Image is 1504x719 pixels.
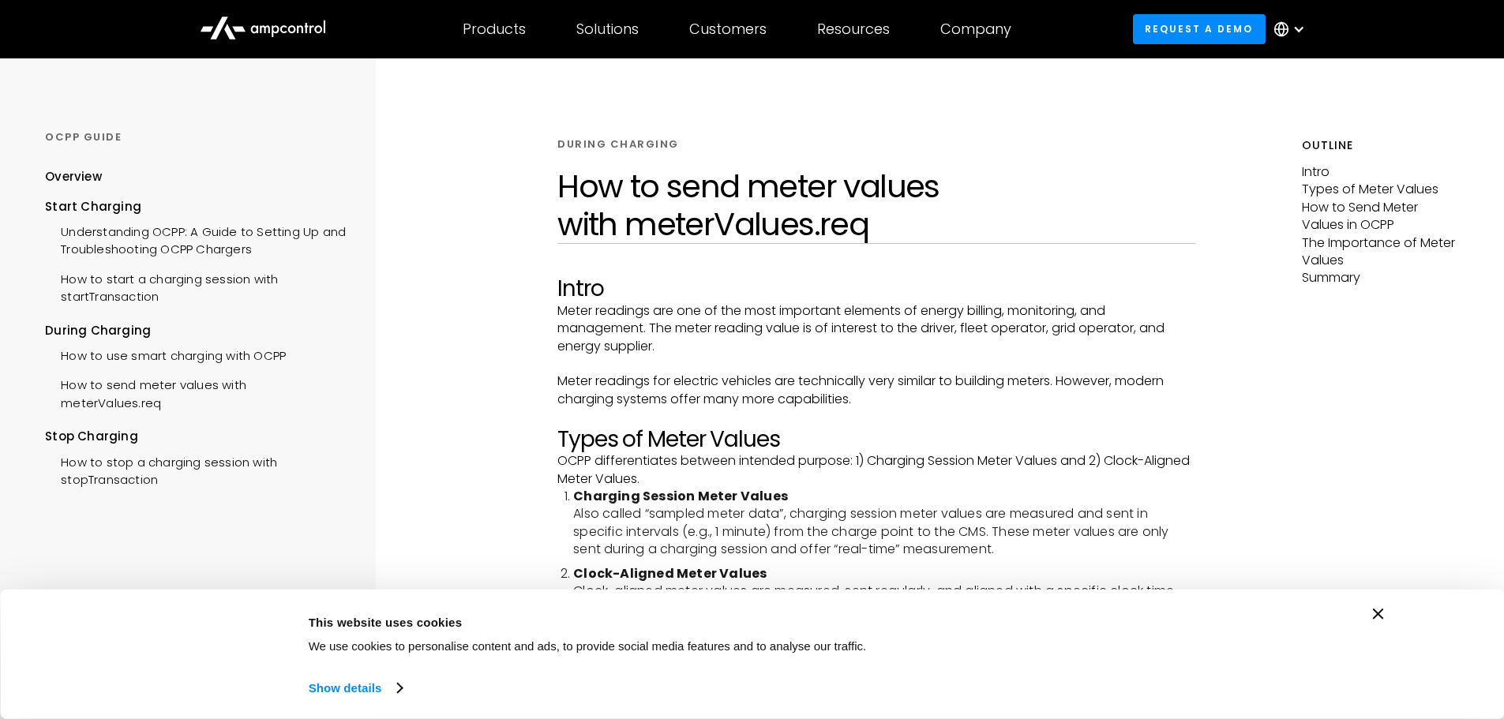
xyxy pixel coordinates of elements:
[45,339,286,369] a: How to use smart charging with OCPP
[557,408,1195,425] p: ‍
[817,21,890,38] div: Resources
[557,275,1195,302] h2: Intro
[689,21,767,38] div: Customers
[1302,269,1459,286] p: Summary
[45,428,346,445] div: Stop Charging
[557,167,1195,243] h1: How to send meter values with meterValues.req
[1302,137,1459,154] h5: Outline
[1133,14,1266,43] a: Request a demo
[45,369,346,416] a: How to send meter values with meterValues.req
[45,198,346,215] div: Start Charging
[309,639,867,653] span: We use cookies to personalise content and ads, to provide social media features and to analyse ou...
[45,130,346,144] div: OCPP GUIDE
[573,488,1195,559] li: Also called “sampled meter data”, charging session meter values are measured and sent in specific...
[940,21,1011,38] div: Company
[573,564,767,582] strong: Clock-Aligned Meter Values
[573,565,1195,653] li: Clock-aligned meter values are measured, sent regularly, and aligned with a specific clock time. ...
[463,21,526,38] div: Products
[1302,199,1459,234] p: How to Send Meter Values in OCPP
[309,676,402,700] a: Show details
[45,322,346,339] div: During Charging
[1373,609,1384,620] button: Close banner
[45,168,102,197] a: Overview
[557,373,1195,408] p: Meter readings for electric vehicles are technically very similar to building meters. However, mo...
[1302,163,1459,181] p: Intro
[576,21,639,38] div: Solutions
[45,168,102,185] div: Overview
[45,263,346,310] a: How to start a charging session with startTransaction
[557,302,1195,355] p: Meter readings are one of the most important elements of energy billing, monitoring, and manageme...
[557,452,1195,488] p: OCPP differentiates between intended purpose: 1) Charging Session Meter Values and 2) Clock-Align...
[1302,234,1459,270] p: The Importance of Meter Values
[557,355,1195,373] p: ‍
[45,446,346,493] a: How to stop a charging session with stopTransaction
[309,612,1082,631] div: This website uses cookies
[557,137,679,152] div: DURING CHARGING
[573,487,788,505] strong: Charging Session Meter Values
[1118,609,1344,654] button: Okay
[1302,181,1459,198] p: Types of Meter Values
[45,215,346,263] a: Understanding OCPP: A Guide to Setting Up and Troubleshooting OCPP Chargers
[557,426,1195,453] h2: Types of Meter Values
